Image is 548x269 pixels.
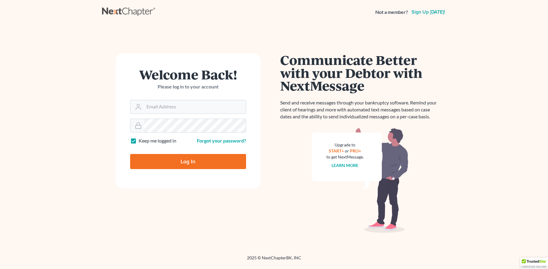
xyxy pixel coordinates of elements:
strong: Not a member? [375,9,408,16]
p: Send and receive messages through your bankruptcy software. Remind your client of hearings and mo... [280,99,440,120]
div: Upgrade to [326,142,364,148]
h1: Welcome Back! [130,68,246,81]
h1: Communicate Better with your Debtor with NextMessage [280,53,440,92]
p: Please log in to your account [130,83,246,90]
a: Learn more [332,163,358,168]
div: to get NextMessage. [326,154,364,160]
a: START+ [329,148,344,153]
div: 2025 © NextChapterBK, INC [102,255,446,266]
input: Email Address [144,100,246,114]
a: Sign up [DATE]! [410,10,446,14]
label: Keep me logged in [139,137,176,144]
img: nextmessage_bg-59042aed3d76b12b5cd301f8e5b87938c9018125f34e5fa2b7a6b67550977c72.svg [312,127,409,233]
input: Log In [130,154,246,169]
a: PRO+ [350,148,361,153]
a: Forgot your password? [197,138,246,143]
span: or [345,148,349,153]
div: TrustedSite Certified [520,258,548,269]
